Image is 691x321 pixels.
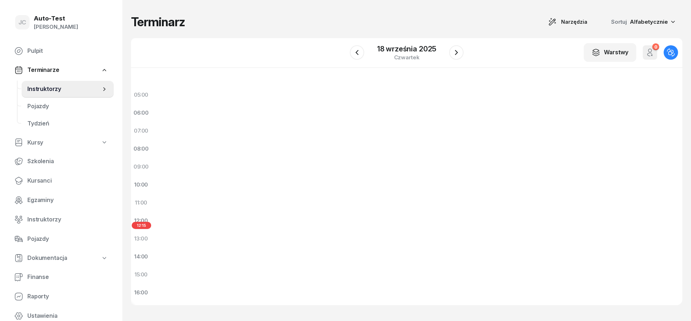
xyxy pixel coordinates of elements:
[27,234,108,244] span: Pojazdy
[9,250,114,266] a: Dokumentacja
[131,140,151,158] div: 08:00
[602,14,682,29] button: Sortuj Alfabetycznie
[27,46,108,56] span: Pulpit
[611,17,628,27] span: Sortuj
[27,196,108,205] span: Egzaminy
[22,81,114,98] a: Instruktorzy
[27,176,108,185] span: Kursanci
[9,42,114,60] a: Pulpit
[27,102,108,111] span: Pojazdy
[131,194,151,212] div: 11:00
[131,158,151,176] div: 09:00
[27,215,108,224] span: Instruktorzy
[9,192,114,209] a: Egzaminy
[131,15,185,28] h1: Terminarz
[131,284,151,302] div: 16:00
[131,302,151,320] div: 17:00
[9,288,114,305] a: Raporty
[131,104,151,122] div: 06:00
[630,18,668,25] span: Alfabetycznie
[131,266,151,284] div: 15:00
[131,212,151,230] div: 12:00
[27,272,108,282] span: Finanse
[377,45,436,52] div: 18 września 2025
[131,176,151,194] div: 10:00
[561,18,587,26] span: Narzędzia
[27,311,108,321] span: Ustawienia
[9,230,114,248] a: Pojazdy
[9,269,114,286] a: Finanse
[27,253,67,263] span: Dokumentacja
[27,157,108,166] span: Szkolenia
[27,84,101,94] span: Instruktorzy
[131,86,151,104] div: 05:00
[18,19,27,26] span: JC
[9,153,114,170] a: Szkolenia
[584,43,636,62] button: Warstwy
[652,43,659,50] div: 0
[9,62,114,78] a: Terminarze
[132,222,151,229] span: 12:15
[9,211,114,228] a: Instruktorzy
[34,15,78,22] div: Auto-Test
[27,292,108,301] span: Raporty
[22,98,114,115] a: Pojazdy
[34,22,78,32] div: [PERSON_NAME]
[27,65,59,75] span: Terminarze
[9,134,114,151] a: Kursy
[377,55,436,60] div: czwartek
[131,248,151,266] div: 14:00
[9,172,114,189] a: Kursanci
[22,115,114,132] a: Tydzień
[27,138,43,147] span: Kursy
[131,122,151,140] div: 07:00
[643,45,657,60] button: 0
[542,15,594,29] button: Narzędzia
[27,119,108,128] span: Tydzień
[131,230,151,248] div: 13:00
[592,48,628,57] div: Warstwy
